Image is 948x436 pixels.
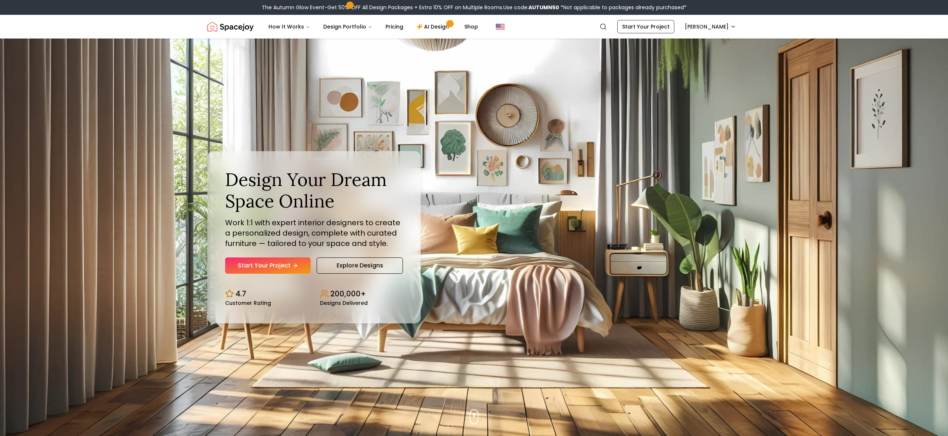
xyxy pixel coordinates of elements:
[680,20,741,33] button: [PERSON_NAME]
[207,15,741,39] nav: Global
[236,289,246,299] p: 4.7
[263,19,484,34] nav: Main
[225,257,311,274] a: Start Your Project
[528,4,559,11] b: AUTUMN50
[496,22,505,31] img: United States
[411,19,457,34] a: AI Design
[225,169,403,212] h1: Design Your Dream Space Online
[330,289,366,299] p: 200,000+
[207,19,254,34] a: Spacejoy
[225,283,403,306] div: Design stats
[380,19,409,34] a: Pricing
[559,4,687,11] span: *Not applicable to packages already purchased*
[263,19,316,34] button: How It Works
[207,19,254,34] img: Spacejoy Logo
[317,19,378,34] button: Design Portfolio
[317,257,403,274] a: Explore Designs
[262,4,687,11] div: The Autumn Glow Event-Get 50% OFF All Design Packages + Extra 10% OFF on Multiple Rooms.
[225,300,271,306] small: Customer Rating
[320,300,368,306] small: Designs Delivered
[617,20,674,33] a: Start Your Project
[503,4,559,11] span: Use code:
[225,217,403,249] p: Work 1:1 with expert interior designers to create a personalized design, complete with curated fu...
[458,19,484,34] a: Shop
